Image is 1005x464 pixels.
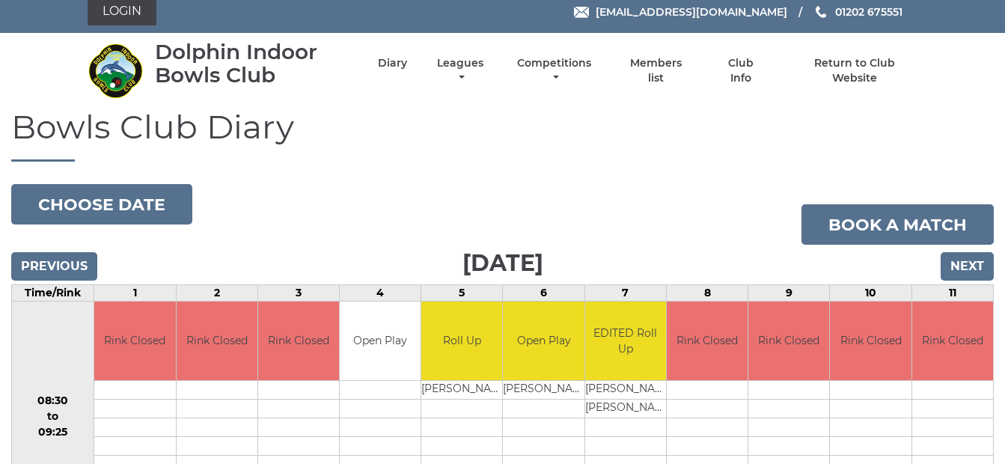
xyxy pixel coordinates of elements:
[941,252,994,281] input: Next
[11,109,994,162] h1: Bowls Club Diary
[748,302,829,380] td: Rink Closed
[378,56,407,70] a: Diary
[177,302,257,380] td: Rink Closed
[94,285,176,302] td: 1
[835,5,902,19] span: 01202 675551
[574,7,589,18] img: Email
[791,56,917,85] a: Return to Club Website
[666,285,748,302] td: 8
[816,6,826,18] img: Phone us
[911,285,993,302] td: 11
[667,302,748,380] td: Rink Closed
[585,399,666,418] td: [PERSON_NAME]
[830,285,911,302] td: 10
[340,302,421,380] td: Open Play
[503,380,584,399] td: [PERSON_NAME]
[433,56,487,85] a: Leagues
[717,56,766,85] a: Club Info
[94,302,175,380] td: Rink Closed
[585,302,666,380] td: EDITED Roll Up
[813,4,902,20] a: Phone us 01202 675551
[257,285,339,302] td: 3
[585,380,666,399] td: [PERSON_NAME]
[912,302,993,380] td: Rink Closed
[748,285,830,302] td: 9
[11,252,97,281] input: Previous
[421,302,502,380] td: Roll Up
[503,285,584,302] td: 6
[801,204,994,245] a: Book a match
[88,43,144,99] img: Dolphin Indoor Bowls Club
[258,302,339,380] td: Rink Closed
[176,285,257,302] td: 2
[596,5,787,19] span: [EMAIL_ADDRESS][DOMAIN_NAME]
[503,302,584,380] td: Open Play
[830,302,911,380] td: Rink Closed
[155,40,352,87] div: Dolphin Indoor Bowls Club
[621,56,690,85] a: Members list
[574,4,787,20] a: Email [EMAIL_ADDRESS][DOMAIN_NAME]
[11,184,192,225] button: Choose date
[340,285,421,302] td: 4
[12,285,94,302] td: Time/Rink
[584,285,666,302] td: 7
[421,285,503,302] td: 5
[421,380,502,399] td: [PERSON_NAME]
[514,56,596,85] a: Competitions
